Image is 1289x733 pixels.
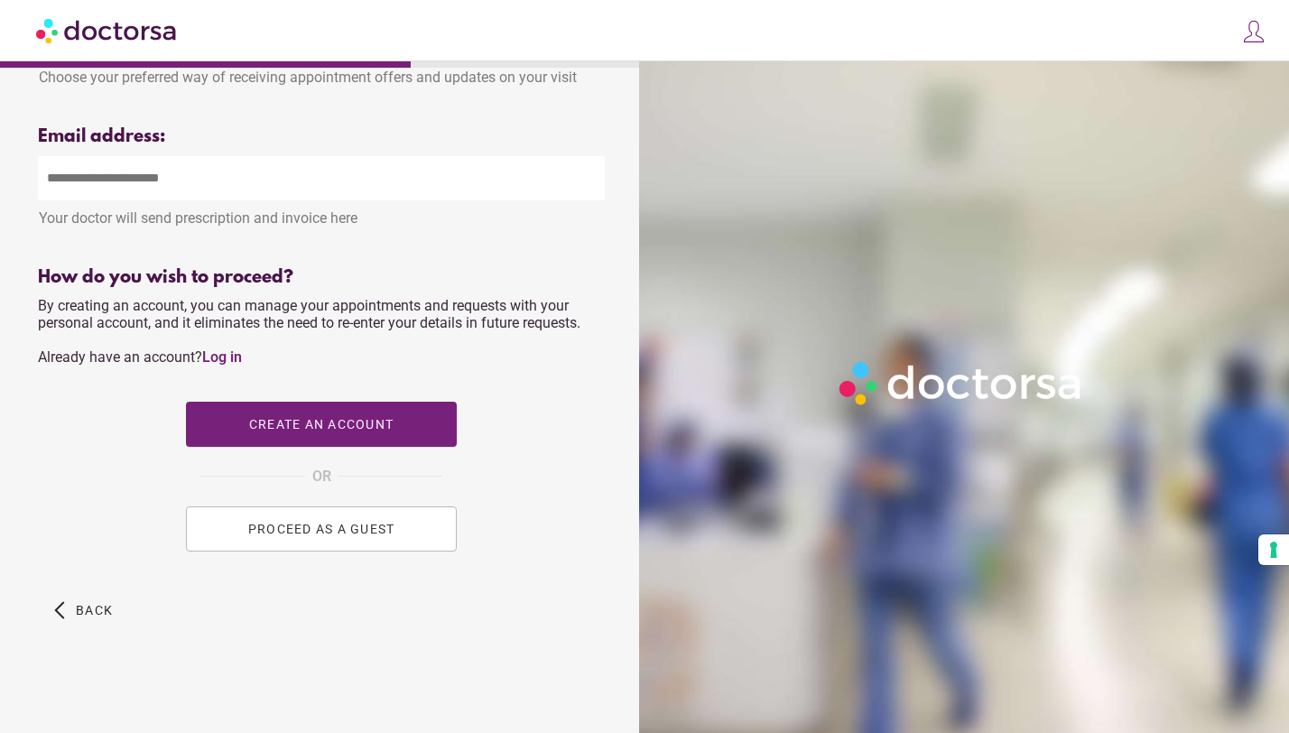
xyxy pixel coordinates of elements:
[76,603,113,617] span: Back
[38,267,605,288] div: How do you wish to proceed?
[249,417,394,431] span: Create an account
[832,355,1090,413] img: Logo-Doctorsa-trans-White-partial-flat.png
[38,60,605,86] div: Choose your preferred way of receiving appointment offers and updates on your visit
[38,297,580,366] span: By creating an account, you can manage your appointments and requests with your personal account,...
[248,522,395,536] span: PROCEED AS A GUEST
[186,506,457,552] button: PROCEED AS A GUEST
[47,588,120,633] button: arrow_back_ios Back
[186,402,457,447] button: Create an account
[312,465,331,488] span: OR
[202,348,242,366] a: Log in
[1241,19,1266,44] img: icons8-customer-100.png
[36,10,179,51] img: Doctorsa.com
[38,200,605,227] div: Your doctor will send prescription and invoice here
[1258,534,1289,565] button: Your consent preferences for tracking technologies
[38,126,605,147] div: Email address:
